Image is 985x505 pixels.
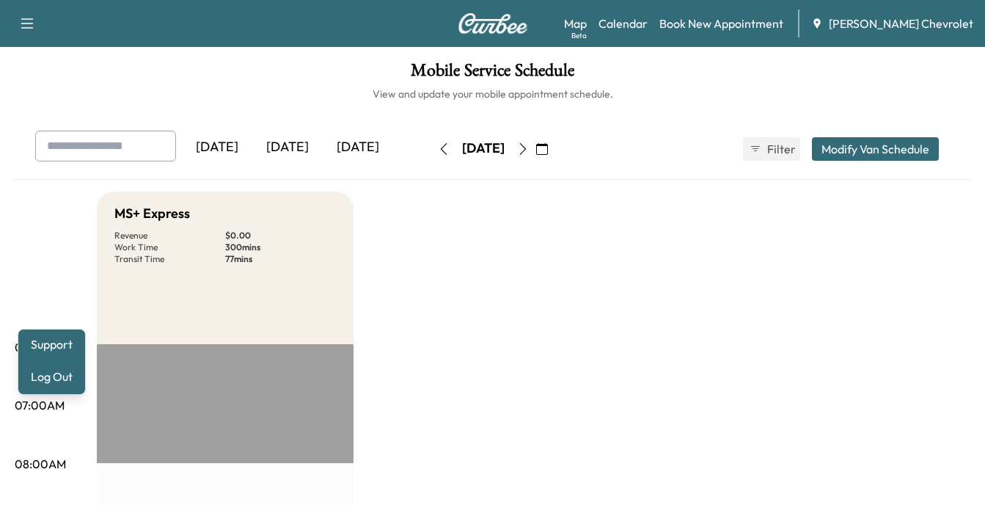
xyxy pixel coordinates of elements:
h5: MS+ Express [114,203,190,224]
img: Curbee Logo [458,13,528,34]
p: 08:00AM [15,455,66,473]
button: Filter [743,137,800,161]
p: Transit Time [114,253,225,265]
span: [PERSON_NAME] Chevrolet [829,15,973,32]
div: Beta [571,30,587,41]
a: MapBeta [564,15,587,32]
div: [DATE] [462,139,505,158]
div: [DATE] [182,131,252,164]
p: $ 0.00 [225,230,336,241]
button: Log Out [24,365,79,388]
p: 300 mins [225,241,336,253]
div: [DATE] [323,131,393,164]
div: [DATE] [252,131,323,164]
a: Book New Appointment [659,15,783,32]
a: Support [24,335,79,353]
a: Calendar [598,15,648,32]
p: Work Time [114,241,225,253]
p: Revenue [114,230,225,241]
p: 07:00AM [15,396,65,414]
h6: View and update your mobile appointment schedule. [15,87,970,101]
button: Modify Van Schedule [812,137,939,161]
span: Filter [767,140,794,158]
h1: Mobile Service Schedule [15,62,970,87]
p: 77 mins [225,253,336,265]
